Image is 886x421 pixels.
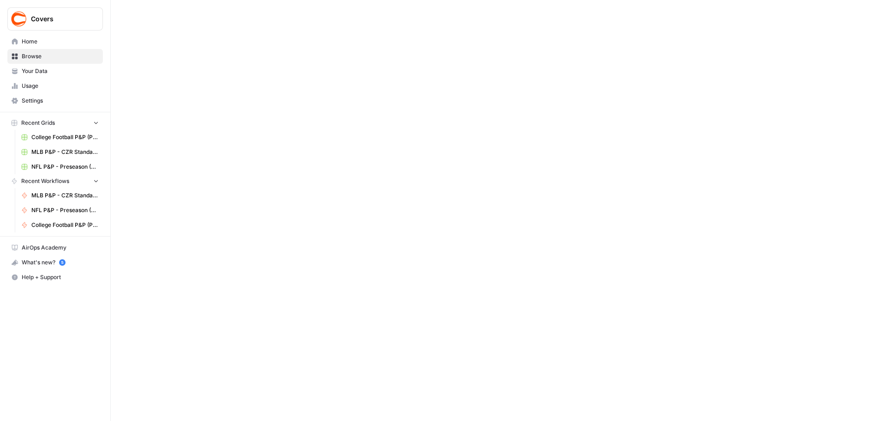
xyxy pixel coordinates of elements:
span: Recent Grids [21,119,55,127]
span: Your Data [22,67,99,75]
a: AirOps Academy [7,240,103,255]
button: Recent Grids [7,116,103,130]
button: What's new? 5 [7,255,103,270]
button: Help + Support [7,270,103,285]
span: Help + Support [22,273,99,281]
span: NFL P&P - Preseason (Production) [31,206,99,214]
span: Usage [22,82,99,90]
button: Workspace: Covers [7,7,103,31]
div: What's new? [8,256,102,269]
a: 5 [59,259,66,266]
a: College Football P&P (Production) Grid (1) [17,130,103,145]
a: Your Data [7,64,103,79]
text: 5 [61,260,63,265]
a: Browse [7,49,103,64]
span: Settings [22,97,99,105]
a: MLB P&P - CZR Standard (Production) Grid (5) [17,145,103,159]
a: Settings [7,93,103,108]
a: Home [7,34,103,49]
span: MLB P&P - CZR Standard (Production) Grid (5) [31,148,99,156]
span: NFL P&P - Preseason (Production) Grid (1) [31,163,99,171]
span: Recent Workflows [21,177,69,185]
a: MLB P&P - CZR Standard (Production) [17,188,103,203]
button: Recent Workflows [7,174,103,188]
a: NFL P&P - Preseason (Production) [17,203,103,218]
a: College Football P&P (Production) [17,218,103,232]
span: AirOps Academy [22,244,99,252]
span: Home [22,37,99,46]
span: Covers [31,14,87,24]
span: College Football P&P (Production) [31,221,99,229]
span: MLB P&P - CZR Standard (Production) [31,191,99,200]
img: Covers Logo [11,11,27,27]
a: NFL P&P - Preseason (Production) Grid (1) [17,159,103,174]
span: College Football P&P (Production) Grid (1) [31,133,99,141]
a: Usage [7,79,103,93]
span: Browse [22,52,99,61]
